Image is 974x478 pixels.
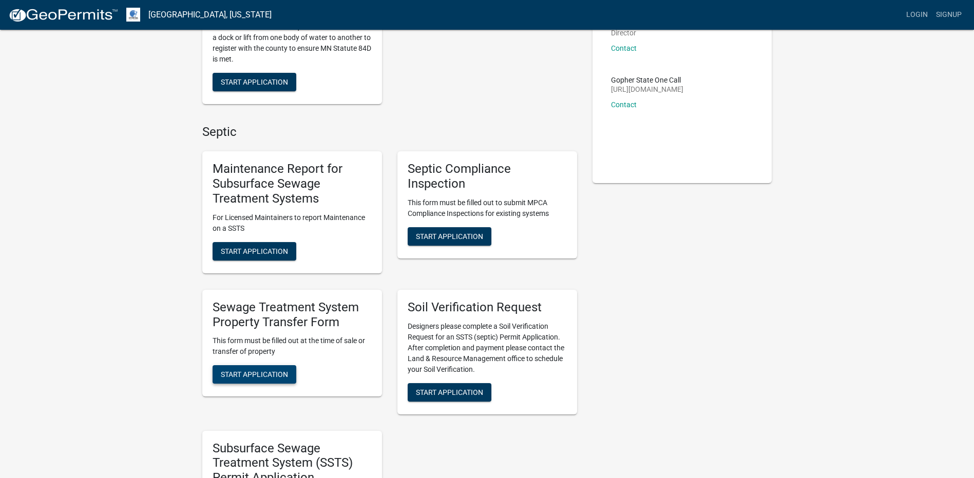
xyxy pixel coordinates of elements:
p: Designers please complete a Soil Verification Request for an SSTS (septic) Permit Application. Af... [408,321,567,375]
h5: Soil Verification Request [408,300,567,315]
p: For Licensed Maintainers to report Maintenance on a SSTS [213,212,372,234]
p: [URL][DOMAIN_NAME] [611,86,683,93]
h4: Septic [202,125,577,140]
button: Start Application [213,365,296,384]
p: Director [611,29,666,36]
span: Start Application [221,247,288,255]
img: Otter Tail County, Minnesota [126,8,140,22]
a: [GEOGRAPHIC_DATA], [US_STATE] [148,6,272,24]
p: This form must be filled out at the time of sale or transfer of property [213,335,372,357]
a: Signup [932,5,966,25]
button: Start Application [213,73,296,91]
span: Start Application [416,388,483,396]
p: Gopher State One Call [611,76,683,84]
h5: Maintenance Report for Subsurface Sewage Treatment Systems [213,162,372,206]
h5: Sewage Treatment System Property Transfer Form [213,300,372,330]
a: Contact [611,101,637,109]
span: Start Application [221,77,288,86]
p: This form must be filled out to submit MPCA Compliance Inspections for existing systems [408,197,567,219]
a: Login [902,5,932,25]
a: Contact [611,44,637,52]
span: Start Application [416,232,483,240]
button: Start Application [408,227,491,246]
h5: Septic Compliance Inspection [408,162,567,191]
button: Start Application [213,242,296,261]
span: Start Application [221,370,288,379]
button: Start Application [408,383,491,402]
